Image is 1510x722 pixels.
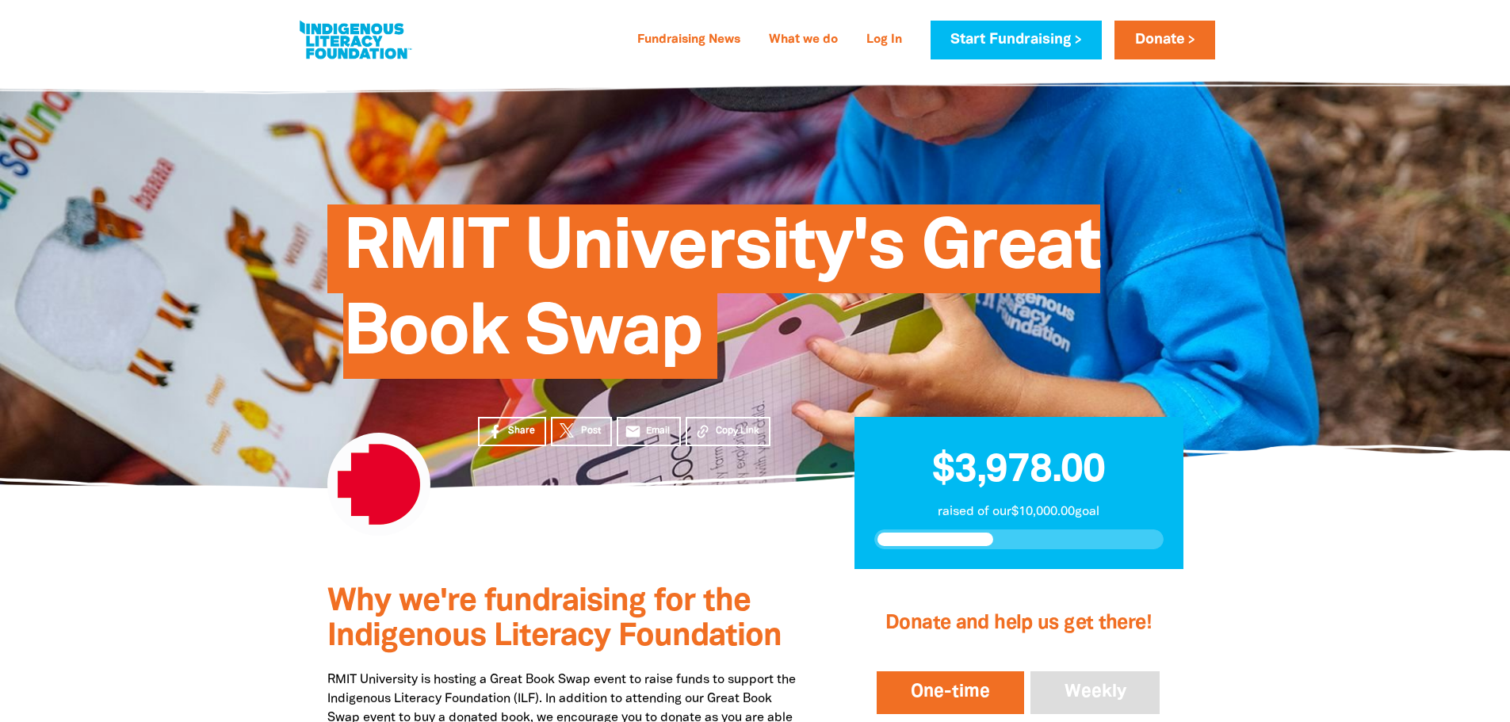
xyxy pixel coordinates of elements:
span: Post [581,424,601,438]
span: Email [646,424,670,438]
span: Share [508,424,535,438]
span: $3,978.00 [932,453,1105,489]
a: Donate [1114,21,1214,59]
button: Weekly [1027,668,1164,717]
a: Post [551,417,612,446]
button: Copy Link [686,417,770,446]
a: Start Fundraising [931,21,1102,59]
p: raised of our $10,000.00 goal [874,502,1164,521]
i: email [625,423,641,440]
button: One-time [874,668,1027,717]
span: RMIT University's Great Book Swap [343,216,1100,379]
h2: Donate and help us get there! [874,592,1163,655]
a: Share [478,417,546,446]
a: Log In [857,28,912,53]
a: Fundraising News [628,28,750,53]
span: Why we're fundraising for the Indigenous Literacy Foundation [327,587,782,651]
a: What we do [759,28,847,53]
span: Copy Link [716,424,759,438]
a: emailEmail [617,417,682,446]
